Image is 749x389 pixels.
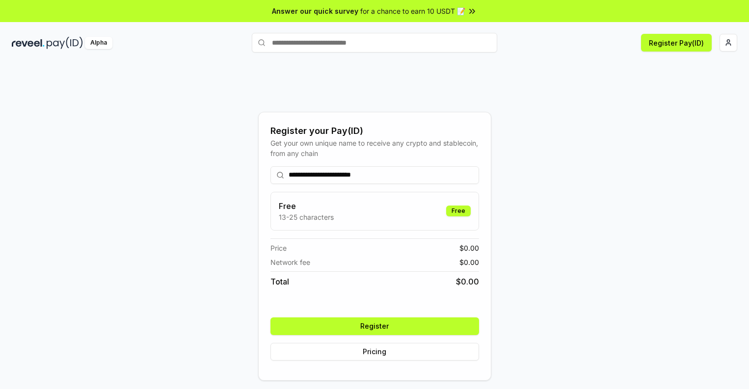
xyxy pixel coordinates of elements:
[270,317,479,335] button: Register
[360,6,465,16] span: for a chance to earn 10 USDT 📝
[279,200,334,212] h3: Free
[12,37,45,49] img: reveel_dark
[47,37,83,49] img: pay_id
[456,276,479,287] span: $ 0.00
[270,124,479,138] div: Register your Pay(ID)
[272,6,358,16] span: Answer our quick survey
[459,243,479,253] span: $ 0.00
[641,34,712,52] button: Register Pay(ID)
[279,212,334,222] p: 13-25 characters
[270,276,289,287] span: Total
[270,243,287,253] span: Price
[270,343,479,361] button: Pricing
[85,37,112,49] div: Alpha
[459,257,479,267] span: $ 0.00
[270,138,479,158] div: Get your own unique name to receive any crypto and stablecoin, from any chain
[446,206,471,216] div: Free
[270,257,310,267] span: Network fee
